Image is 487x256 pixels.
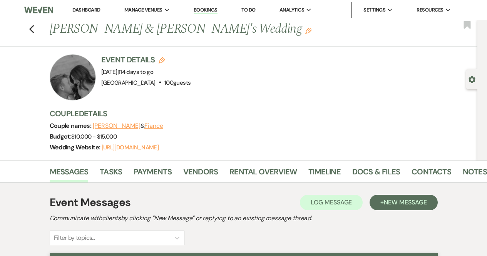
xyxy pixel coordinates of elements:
[71,133,117,141] span: $10,000 - $15,000
[229,166,297,182] a: Rental Overview
[102,144,159,151] a: [URL][DOMAIN_NAME]
[363,6,385,14] span: Settings
[241,7,256,13] a: To Do
[50,143,102,151] span: Wedding Website:
[93,123,141,129] button: [PERSON_NAME]
[50,132,72,141] span: Budget:
[144,123,163,129] button: Fiance
[101,68,154,76] span: [DATE]
[93,122,163,130] span: &
[101,79,156,87] span: [GEOGRAPHIC_DATA]
[183,166,218,182] a: Vendors
[300,195,363,210] button: Log Message
[279,6,304,14] span: Analytics
[50,108,470,119] h3: Couple Details
[54,233,95,243] div: Filter by topics...
[134,166,172,182] a: Payments
[469,75,475,83] button: Open lead details
[308,166,341,182] a: Timeline
[384,198,427,206] span: New Message
[311,198,352,206] span: Log Message
[119,68,153,76] span: 114 days to go
[24,2,53,18] img: Weven Logo
[194,7,218,14] a: Bookings
[124,6,162,14] span: Manage Venues
[100,166,122,182] a: Tasks
[50,20,389,38] h1: [PERSON_NAME] & [PERSON_NAME]'s Wedding
[117,68,153,76] span: |
[72,7,100,13] a: Dashboard
[164,79,191,87] span: 100 guests
[305,27,311,34] button: Edit
[101,54,191,65] h3: Event Details
[50,194,131,211] h1: Event Messages
[417,6,443,14] span: Resources
[50,122,93,130] span: Couple names:
[50,166,89,182] a: Messages
[352,166,400,182] a: Docs & Files
[463,166,487,182] a: Notes
[370,195,437,210] button: +New Message
[50,214,438,223] h2: Communicate with clients by clicking "New Message" or replying to an existing message thread.
[412,166,451,182] a: Contacts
